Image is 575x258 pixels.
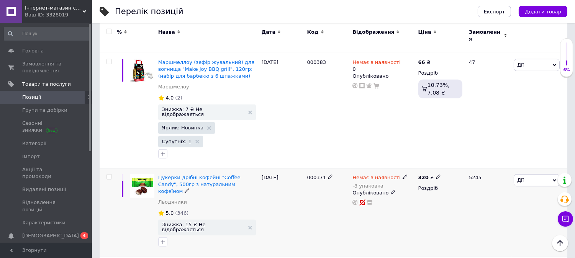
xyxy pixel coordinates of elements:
div: Роздріб [418,70,462,77]
span: 000383 [307,59,326,65]
span: [DEMOGRAPHIC_DATA] [22,232,79,239]
span: Немає в наявності [352,175,400,183]
div: Роздріб [418,185,462,192]
div: ₴ [418,59,431,66]
button: Експорт [478,6,511,17]
span: Дії [517,62,524,68]
div: Ваш ID: 3328019 [25,11,92,18]
span: 4.0 [166,95,174,101]
span: (346) [175,210,188,216]
span: % [117,29,122,36]
span: (2) [175,95,182,101]
span: Дії [517,177,524,183]
span: Акції та промокоди [22,166,71,180]
input: Пошук [4,27,90,41]
span: Відновлення позицій [22,199,71,213]
span: 000371 [307,175,326,180]
span: Ціна [418,29,431,36]
span: Дата [262,29,276,36]
span: Видалені позиції [22,186,66,193]
span: Імпорт [22,153,40,160]
span: Знижка: 7 ₴ Не відображається [162,107,244,117]
div: ₴ [418,174,441,181]
span: Знижка: 15 ₴ Не відображається [162,222,244,232]
a: Льодяники [158,199,187,206]
span: Категорії [22,140,46,147]
div: 47 [464,53,512,168]
div: 6% [560,67,573,73]
button: Наверх [552,235,568,251]
button: Чат з покупцем [558,211,573,227]
div: -8 упаковка [352,183,407,189]
div: Опубліковано [352,73,414,80]
div: Опубліковано [352,189,414,196]
span: Супутніх: 1 [162,139,192,144]
span: Відображення [352,29,394,36]
img: Маршмеллоу (зефір жувальний) для вогнища "Make Joy BBQ grill". 120гр; (набір для барбекю з 6 шпаж... [130,59,154,83]
div: 0 [352,59,400,73]
span: Головна [22,47,44,54]
span: 4 [80,232,88,239]
span: 10.73%, 7.08 ₴ [428,82,450,96]
span: Додати товар [525,9,561,15]
button: Додати товар [519,6,567,17]
span: Інтернет-магазин солодощів "Make joy" [25,5,82,11]
a: Маршмеллоу (зефір жувальний) для вогнища "Make Joy BBQ grill". 120гр; (набір для барбекю з 6 шпаж... [158,59,254,79]
a: Цукерки дрібні кофейні "Coffeе Candy", 500гр з натуральним кофеїном [158,175,241,194]
span: Групи та добірки [22,107,67,114]
span: Характеристики [22,219,66,226]
img: Цукерки дрібні кофейні "Coffeе Candy", 500гр з натуральним кофеїном [130,174,154,198]
b: 320 [418,175,429,180]
span: Код [307,29,319,36]
div: [DATE] [260,53,305,168]
span: Немає в наявності [352,59,400,67]
span: Експорт [484,9,505,15]
a: Маршмелоу [158,83,189,90]
div: [DATE] [260,168,305,256]
b: 66 [418,59,425,65]
div: Перелік позицій [115,8,183,16]
span: Назва [158,29,175,36]
span: Товари та послуги [22,81,71,88]
span: 5.0 [166,210,174,216]
span: Замовлення та повідомлення [22,60,71,74]
span: Сезонні знижки [22,120,71,134]
div: 5245 [464,168,512,256]
span: Ярлик: Новинка [162,125,204,130]
span: Замовлення [469,29,502,42]
span: Позиції [22,94,41,101]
